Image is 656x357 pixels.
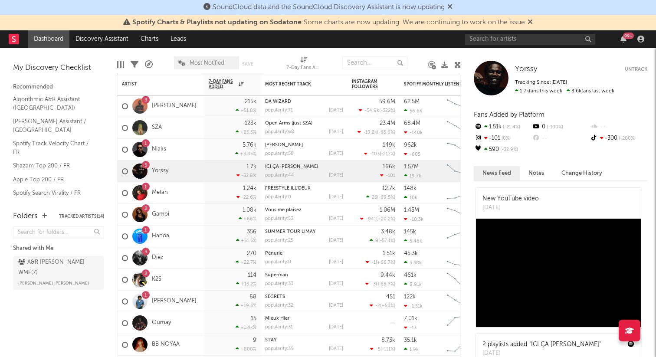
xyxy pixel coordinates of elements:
a: Hanoa [152,233,169,240]
div: [DATE] [329,238,343,243]
span: -1 [371,260,376,265]
svg: Chart title [443,269,482,291]
span: Yorssy [515,66,537,73]
span: -111 % [382,347,394,352]
span: -57.1 % [380,239,394,243]
div: popularity: 68 [265,130,294,134]
span: -2 [375,304,380,308]
a: SECRETS [265,295,285,299]
div: -- [590,121,647,133]
input: Search for folders... [13,226,104,239]
svg: Chart title [443,117,482,139]
div: +1.4k % [236,324,256,330]
div: 1.9k [404,347,419,352]
span: Dismiss [528,19,533,26]
div: 45.3k [404,251,418,256]
div: Artist [122,82,187,87]
svg: Chart title [443,312,482,334]
div: 123k [245,121,256,126]
div: Vous me plaisez [265,208,343,213]
div: 1.45M [404,207,419,213]
div: -300 [590,133,647,144]
a: Algorithmic A&R Assistant ([GEOGRAPHIC_DATA]) [13,95,95,112]
span: +66.7 % [377,260,394,265]
div: 1.57M [404,164,419,170]
div: Folders [13,211,38,222]
div: 19.7k [404,173,421,179]
a: SUMMER TOUR LIMAY [265,229,315,234]
svg: Chart title [443,247,482,269]
div: +51.5 % [236,238,256,243]
a: A&R [PERSON_NAME] WMF(7)[PERSON_NAME] [PERSON_NAME] [13,256,104,290]
div: +25.3 % [236,129,256,135]
div: 270 [247,251,256,256]
div: ( ) [360,216,395,222]
a: ICI ÇA [PERSON_NAME] [265,164,318,169]
div: -140k [404,130,423,135]
div: Open Arms (just SZA) [265,121,343,126]
span: -101 [386,174,395,178]
div: -605 [404,151,420,157]
div: -22.6 % [236,194,256,200]
span: -3 [371,282,376,287]
div: 59.6M [379,99,395,105]
div: SECRETS [265,295,343,299]
svg: Chart title [443,226,482,247]
div: 8.91k [404,282,422,287]
span: 1.7k fans this week [515,88,562,94]
a: Vous me plaisez [265,208,302,213]
div: popularity: 33 [265,282,293,286]
div: 3.48k [381,229,395,235]
div: +3.45 % [235,151,256,157]
div: ICI ÇA BOSSE [265,164,343,169]
button: Change History [553,166,611,180]
span: 0 % [500,136,511,141]
div: RIHANNA [265,143,343,147]
span: -217 % [381,152,394,157]
div: [DATE] [329,303,343,308]
button: 99+ [620,36,626,43]
span: -32.9 % [499,147,518,152]
a: Spotify Track Velocity Chart / FR [13,139,95,157]
span: -100 % [545,125,563,130]
div: My Discovery Checklist [13,63,104,73]
div: 5.48k [404,238,422,244]
div: [DATE] [329,195,343,200]
div: 15 [251,316,256,321]
a: [PERSON_NAME] Assistant / [GEOGRAPHIC_DATA] [13,117,95,134]
div: 145k [404,229,416,235]
div: FREESTYLE ILL'DEUX [265,186,343,191]
div: ( ) [359,108,395,113]
a: Dashboard [28,30,69,48]
button: Notes [520,166,553,180]
span: Spotify Charts & Playlists not updating on Sodatone [132,19,302,26]
span: 7-Day Fans Added [209,79,236,89]
a: DA WIZARD [265,99,291,104]
div: 1.06M [380,207,395,213]
div: Filters [131,52,138,77]
div: ( ) [366,259,395,265]
span: : Some charts are now updating. We are continuing to work on the issue [132,19,525,26]
a: Pénurie [265,251,282,256]
div: Superman [265,273,343,278]
div: popularity: 31 [265,325,293,330]
div: 23.4M [380,121,395,126]
div: Recommended [13,82,104,92]
div: 2 playlists added [482,340,601,349]
div: [DATE] [482,203,539,212]
div: 461k [404,272,417,278]
div: 1.51k [474,121,531,133]
button: News Feed [474,166,520,180]
div: popularity: 0 [265,195,291,200]
span: -19.2k [363,130,377,135]
div: 7-Day Fans Added (7-Day Fans Added) [286,63,321,73]
div: -101 [474,133,531,144]
svg: Chart title [443,95,482,117]
div: 12.7k [382,186,395,191]
div: 962k [404,142,417,148]
span: Dismiss [447,4,453,11]
div: ( ) [366,194,395,200]
a: Yorssy [515,65,537,74]
span: +20.2 % [377,217,394,222]
a: [PERSON_NAME] [152,298,197,305]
